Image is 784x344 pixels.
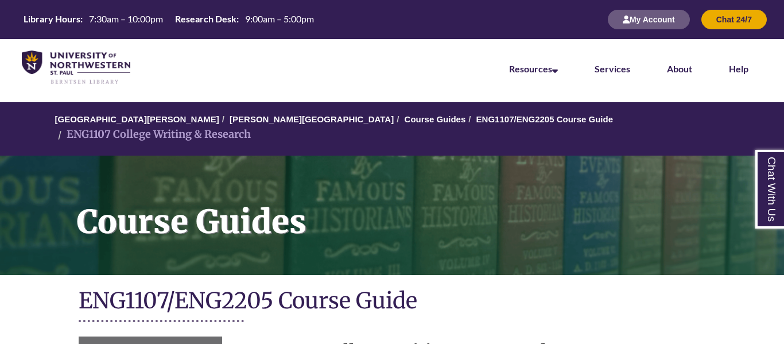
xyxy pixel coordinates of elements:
a: Course Guides [405,114,466,124]
img: UNWSP Library Logo [22,51,130,85]
th: Library Hours: [19,13,84,25]
h1: ENG1107/ENG2205 Course Guide [79,287,706,317]
li: ENG1107 College Writing & Research [55,126,251,143]
a: Help [729,63,748,74]
a: Chat 24/7 [701,14,767,24]
a: Resources [509,63,558,74]
a: My Account [608,14,690,24]
th: Research Desk: [170,13,240,25]
span: 9:00am – 5:00pm [245,13,314,24]
a: About [667,63,692,74]
a: ENG1107/ENG2205 Course Guide [476,114,613,124]
button: My Account [608,10,690,29]
a: [PERSON_NAME][GEOGRAPHIC_DATA] [230,114,394,124]
table: Hours Today [19,13,319,25]
a: Hours Today [19,13,319,26]
a: Services [595,63,630,74]
h1: Course Guides [64,156,784,260]
button: Chat 24/7 [701,10,767,29]
a: [GEOGRAPHIC_DATA][PERSON_NAME] [55,114,219,124]
span: 7:30am – 10:00pm [89,13,163,24]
